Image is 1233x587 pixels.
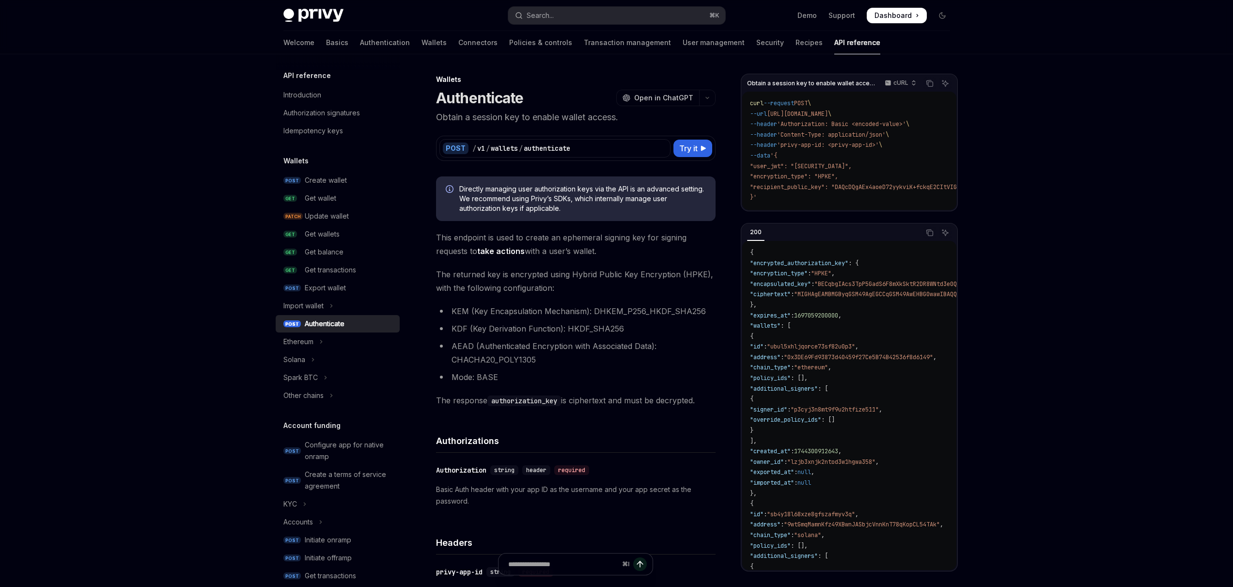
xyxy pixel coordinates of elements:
[750,270,808,277] span: "encryption_type"
[305,552,352,564] div: Initiate offramp
[750,131,777,139] span: --header
[283,70,331,81] h5: API reference
[750,343,764,350] span: "id"
[794,531,821,539] span: "solana"
[305,439,394,462] div: Configure app for native onramp
[767,110,828,118] span: [URL][DOMAIN_NAME]
[796,31,823,54] a: Recipes
[784,458,787,466] span: :
[276,567,400,585] a: POSTGet transactions
[764,343,767,350] span: :
[477,143,485,153] div: v1
[436,434,716,447] h4: Authorizations
[750,290,791,298] span: "ciphertext"
[750,249,753,256] span: {
[508,7,725,24] button: Open search
[784,521,940,528] span: "9wtGmqMamnKfz49XBwnJASbjcVnnKnT78qKopCL54TAk"
[283,231,297,238] span: GET
[750,416,821,424] span: "override_policy_ids"
[750,312,791,319] span: "expires_at"
[276,122,400,140] a: Idempotency keys
[276,513,400,531] button: Toggle Accounts section
[791,364,794,371] span: :
[283,89,321,101] div: Introduction
[283,336,313,348] div: Ethereum
[283,213,303,220] span: PATCH
[787,406,791,413] span: :
[780,521,784,528] span: :
[750,510,764,518] span: "id"
[276,190,400,207] a: GETGet wallet
[855,343,858,350] span: ,
[821,416,835,424] span: : []
[634,93,693,103] span: Open in ChatGPT
[750,99,764,107] span: curl
[616,90,699,106] button: Open in ChatGPT
[764,99,794,107] span: --request
[276,297,400,315] button: Toggle Import wallet section
[791,290,794,298] span: :
[283,498,297,510] div: KYC
[276,315,400,333] a: POSTAuthenticate
[276,549,400,567] a: POSTInitiate offramp
[814,280,1120,288] span: "BECqbgIAcs3TpP5GadS6F8mXkSktR2DR8WNtd3e0Qcy7PpoRHEygpzjFWttntS+SEM3VSr4Thewh18ZP9chseLE="
[879,75,921,92] button: cURL
[794,99,808,107] span: POST
[750,500,753,508] span: {
[436,304,716,318] li: KEM (Key Encapsulation Mechanism): DHKEM_P256_HKDF_SHA256
[305,228,340,240] div: Get wallets
[874,11,912,20] span: Dashboard
[276,104,400,122] a: Authorization signatures
[838,447,842,455] span: ,
[436,536,716,549] h4: Headers
[283,447,301,455] span: POST
[750,374,791,382] span: "policy_ids"
[283,195,297,202] span: GET
[791,312,794,319] span: :
[436,322,716,335] li: KDF (Key Derivation Function): HKDF_SHA256
[750,280,811,288] span: "encapsulated_key"
[584,31,671,54] a: Transaction management
[750,353,780,361] span: "address"
[750,479,794,487] span: "imported_at"
[305,210,349,222] div: Update wallet
[828,110,831,118] span: \
[791,531,794,539] span: :
[487,396,561,406] code: authorization_key
[756,31,784,54] a: Security
[527,10,554,21] div: Search...
[283,477,301,484] span: POST
[750,458,784,466] span: "owner_id"
[508,554,618,575] input: Ask a question...
[283,572,301,580] span: POST
[750,301,757,309] span: },
[276,243,400,261] a: GETGet balance
[750,395,753,403] span: {
[443,143,468,154] div: POST
[283,300,324,312] div: Import wallet
[750,552,818,560] span: "additional_signers"
[305,192,336,204] div: Get wallet
[923,226,936,239] button: Copy the contents from the code block
[933,353,936,361] span: ,
[276,207,400,225] a: PATCHUpdate wallet
[797,479,811,487] span: null
[797,11,817,20] a: Demo
[750,333,753,340] span: {
[747,79,875,87] span: Obtain a session key to enable wallet access.
[421,31,447,54] a: Wallets
[436,370,716,384] li: Mode: BASE
[283,31,314,54] a: Welcome
[791,542,808,550] span: : [],
[276,261,400,279] a: GETGet transactions
[486,143,490,153] div: /
[276,279,400,297] a: POSTExport wallet
[791,447,794,455] span: :
[276,495,400,513] button: Toggle KYC section
[509,31,572,54] a: Policies & controls
[797,468,811,476] span: null
[283,555,301,562] span: POST
[305,534,351,546] div: Initiate onramp
[794,468,797,476] span: :
[780,353,784,361] span: :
